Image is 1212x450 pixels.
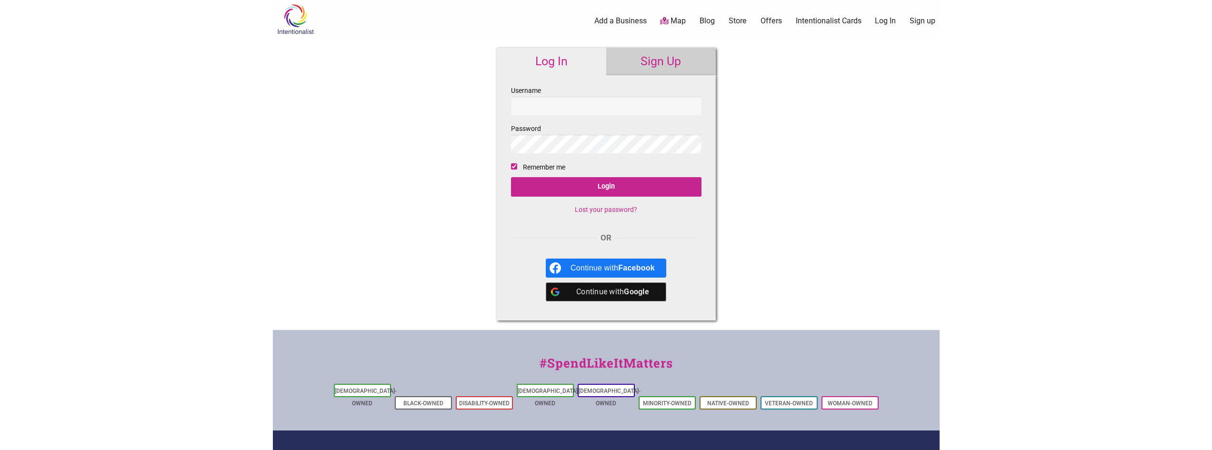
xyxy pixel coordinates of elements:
[579,388,641,407] a: [DEMOGRAPHIC_DATA]-Owned
[273,4,318,35] img: Intentionalist
[571,282,655,301] div: Continue with
[828,400,872,407] a: Woman-Owned
[497,48,606,75] a: Log In
[796,16,861,26] a: Intentionalist Cards
[546,282,666,301] a: Continue with <b>Google</b>
[761,16,782,26] a: Offers
[643,400,691,407] a: Minority-Owned
[618,264,655,272] b: Facebook
[660,16,686,27] a: Map
[511,232,701,244] div: OR
[546,259,666,278] a: Continue with <b>Facebook</b>
[729,16,747,26] a: Store
[518,388,580,407] a: [DEMOGRAPHIC_DATA]-Owned
[765,400,813,407] a: Veteran-Owned
[624,287,649,296] b: Google
[700,16,715,26] a: Blog
[335,388,397,407] a: [DEMOGRAPHIC_DATA]-Owned
[594,16,647,26] a: Add a Business
[511,123,701,153] label: Password
[606,48,716,75] a: Sign Up
[575,206,637,213] a: Lost your password?
[403,400,443,407] a: Black-Owned
[511,97,701,115] input: Username
[571,259,655,278] div: Continue with
[273,354,940,382] div: #SpendLikeItMatters
[511,135,701,153] input: Password
[910,16,935,26] a: Sign up
[459,400,510,407] a: Disability-Owned
[707,400,749,407] a: Native-Owned
[523,161,565,173] label: Remember me
[875,16,896,26] a: Log In
[511,177,701,197] input: Login
[511,85,701,115] label: Username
